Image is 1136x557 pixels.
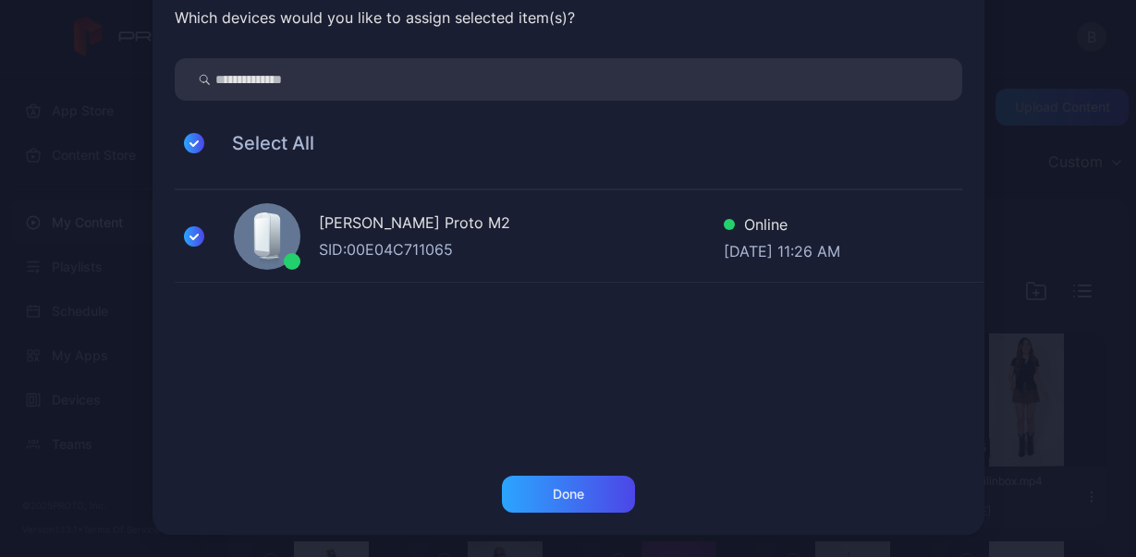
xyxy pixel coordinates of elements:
button: Done [502,476,635,513]
div: Which devices would you like to assign selected item(s)? [175,6,962,29]
span: Select All [214,132,314,154]
div: SID: 00E04C711065 [319,238,724,260]
div: [DATE] 11:26 AM [724,240,840,259]
div: Online [724,213,840,240]
div: Done [553,487,584,502]
div: [PERSON_NAME] Proto M2 [319,212,724,238]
